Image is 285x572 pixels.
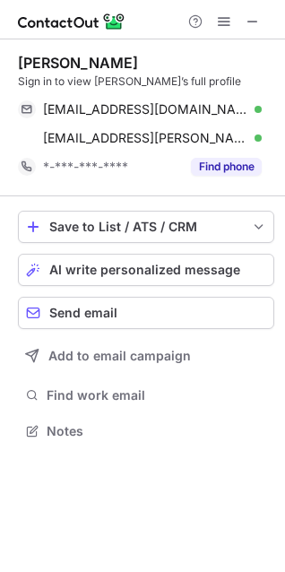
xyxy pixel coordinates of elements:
span: Send email [49,306,117,320]
div: Save to List / ATS / CRM [49,220,243,234]
button: Reveal Button [191,158,262,176]
img: ContactOut v5.3.10 [18,11,125,32]
button: Notes [18,419,274,444]
button: Find work email [18,383,274,408]
div: Sign in to view [PERSON_NAME]’s full profile [18,74,274,90]
span: [EMAIL_ADDRESS][PERSON_NAME][DOMAIN_NAME] [43,130,248,146]
button: AI write personalized message [18,254,274,286]
span: Find work email [47,387,267,403]
button: Send email [18,297,274,329]
span: AI write personalized message [49,263,240,277]
button: save-profile-one-click [18,211,274,243]
span: Notes [47,423,267,439]
button: Add to email campaign [18,340,274,372]
div: [PERSON_NAME] [18,54,138,72]
span: Add to email campaign [48,349,191,363]
span: [EMAIL_ADDRESS][DOMAIN_NAME] [43,101,248,117]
